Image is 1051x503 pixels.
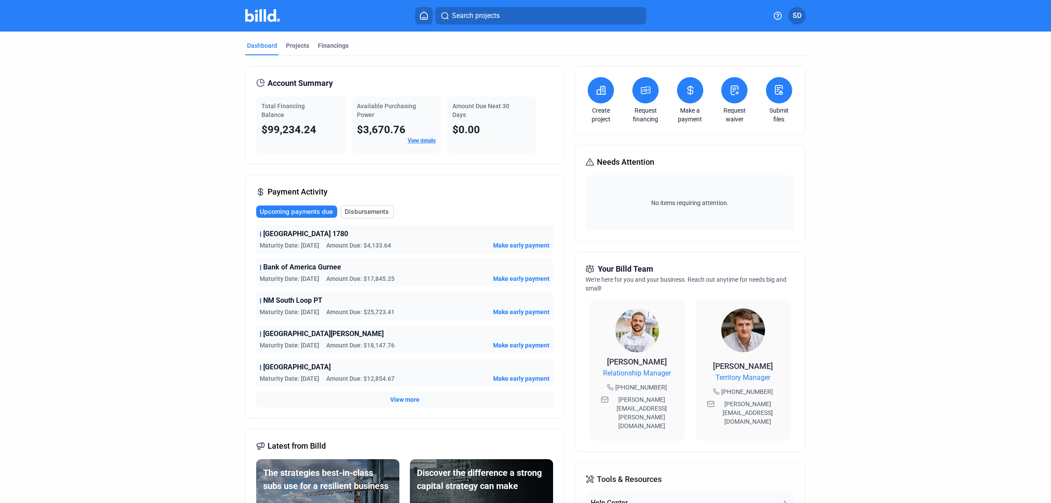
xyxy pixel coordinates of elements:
[716,372,770,383] span: Territory Manager
[261,103,305,118] span: Total Financing Balance
[675,106,705,124] a: Make a payment
[452,11,500,21] span: Search projects
[719,106,750,124] a: Request waiver
[245,9,280,22] img: Billd Company Logo
[326,274,395,283] span: Amount Due: $17,845.25
[721,387,773,396] span: [PHONE_NUMBER]
[345,207,389,216] span: Disbursements
[493,341,550,350] button: Make early payment
[721,308,765,352] img: Territory Manager
[341,205,394,218] button: Disbursements
[417,466,546,492] div: Discover the difference a strong capital strategy can make
[793,11,801,21] span: SD
[260,308,319,316] span: Maturity Date: [DATE]
[435,7,646,25] button: Search projects
[247,41,277,50] div: Dashboard
[585,106,616,124] a: Create project
[589,198,790,207] span: No items requiring attention.
[263,466,392,492] div: The strategies best-in-class subs use for a resilient business
[357,124,406,136] span: $3,670.76
[260,274,319,283] span: Maturity Date: [DATE]
[607,357,667,366] span: [PERSON_NAME]
[260,341,319,350] span: Maturity Date: [DATE]
[603,368,671,379] span: Relationship Manager
[493,274,550,283] button: Make early payment
[326,308,395,316] span: Amount Due: $25,723.41
[615,383,667,392] span: [PHONE_NUMBER]
[390,395,420,404] button: View more
[615,308,659,352] img: Relationship Manager
[326,241,391,250] span: Amount Due: $4,133.64
[326,374,395,383] span: Amount Due: $12,854.67
[263,362,331,372] span: [GEOGRAPHIC_DATA]
[493,308,550,316] button: Make early payment
[260,374,319,383] span: Maturity Date: [DATE]
[260,241,319,250] span: Maturity Date: [DATE]
[713,361,773,371] span: [PERSON_NAME]
[716,400,779,426] span: [PERSON_NAME][EMAIL_ADDRESS][DOMAIN_NAME]
[260,207,333,216] span: Upcoming payments due
[597,156,654,168] span: Needs Attention
[452,103,509,118] span: Amount Due Next 30 Days
[263,229,348,239] span: [GEOGRAPHIC_DATA] 1780
[286,41,309,50] div: Projects
[630,106,661,124] a: Request financing
[263,329,384,339] span: [GEOGRAPHIC_DATA][PERSON_NAME]
[268,77,333,89] span: Account Summary
[764,106,794,124] a: Submit files
[493,374,550,383] button: Make early payment
[256,205,337,218] button: Upcoming payments due
[788,7,806,25] button: SD
[357,103,416,118] span: Available Purchasing Power
[597,473,662,485] span: Tools & Resources
[268,186,328,198] span: Payment Activity
[326,341,395,350] span: Amount Due: $18,147.76
[261,124,316,136] span: $99,234.24
[263,295,322,306] span: NM South Loop PT
[268,440,326,452] span: Latest from Billd
[408,138,436,144] a: View details
[610,395,674,430] span: [PERSON_NAME][EMAIL_ADDRESS][PERSON_NAME][DOMAIN_NAME]
[452,124,480,136] span: $0.00
[318,41,349,50] div: Financings
[493,241,550,250] button: Make early payment
[585,276,786,292] span: We're here for you and your business. Reach out anytime for needs big and small!
[263,262,341,273] span: Bank of America Gurnee
[598,263,653,275] span: Your Billd Team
